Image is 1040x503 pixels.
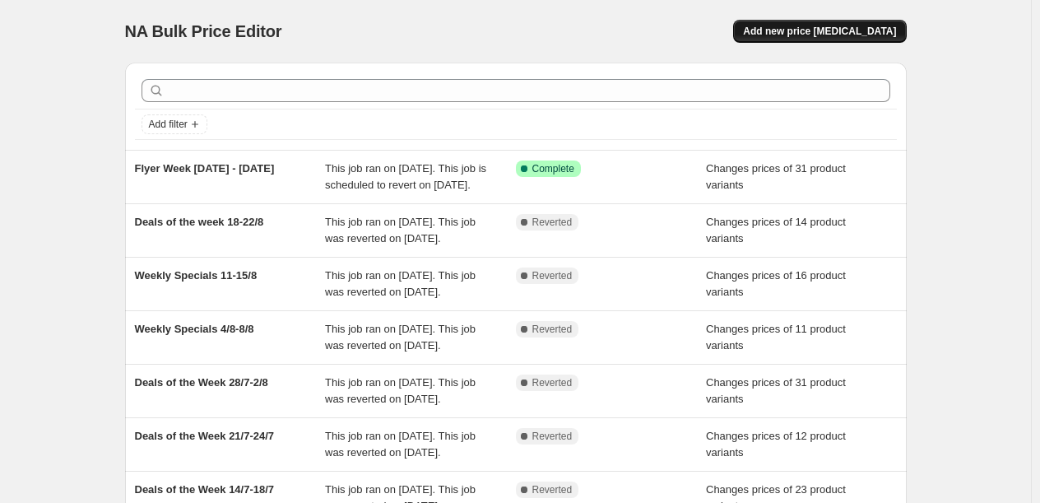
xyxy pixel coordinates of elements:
span: This job ran on [DATE]. This job was reverted on [DATE]. [325,430,476,459]
span: Changes prices of 14 product variants [706,216,846,245]
span: Deals of the Week 21/7-24/7 [135,430,275,442]
span: Reverted [532,216,573,229]
span: NA Bulk Price Editor [125,22,282,40]
span: Reverted [532,483,573,496]
span: Flyer Week [DATE] - [DATE] [135,162,275,175]
span: Weekly Specials 4/8-8/8 [135,323,254,335]
span: Add new price [MEDICAL_DATA] [743,25,896,38]
span: Weekly Specials 11-15/8 [135,269,258,282]
button: Add new price [MEDICAL_DATA] [733,20,906,43]
span: Deals of the week 18-22/8 [135,216,264,228]
span: Deals of the Week 28/7-2/8 [135,376,268,389]
span: Reverted [532,430,573,443]
span: Reverted [532,376,573,389]
span: Changes prices of 11 product variants [706,323,846,352]
span: This job ran on [DATE]. This job was reverted on [DATE]. [325,376,476,405]
span: Changes prices of 12 product variants [706,430,846,459]
button: Add filter [142,114,207,134]
span: Reverted [532,323,573,336]
span: Changes prices of 16 product variants [706,269,846,298]
span: Complete [532,162,574,175]
span: Add filter [149,118,188,131]
span: This job ran on [DATE]. This job was reverted on [DATE]. [325,269,476,298]
span: Deals of the Week 14/7-18/7 [135,483,275,496]
span: Changes prices of 31 product variants [706,162,846,191]
span: This job ran on [DATE]. This job is scheduled to revert on [DATE]. [325,162,486,191]
span: This job ran on [DATE]. This job was reverted on [DATE]. [325,323,476,352]
span: Changes prices of 31 product variants [706,376,846,405]
span: This job ran on [DATE]. This job was reverted on [DATE]. [325,216,476,245]
span: Reverted [532,269,573,282]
